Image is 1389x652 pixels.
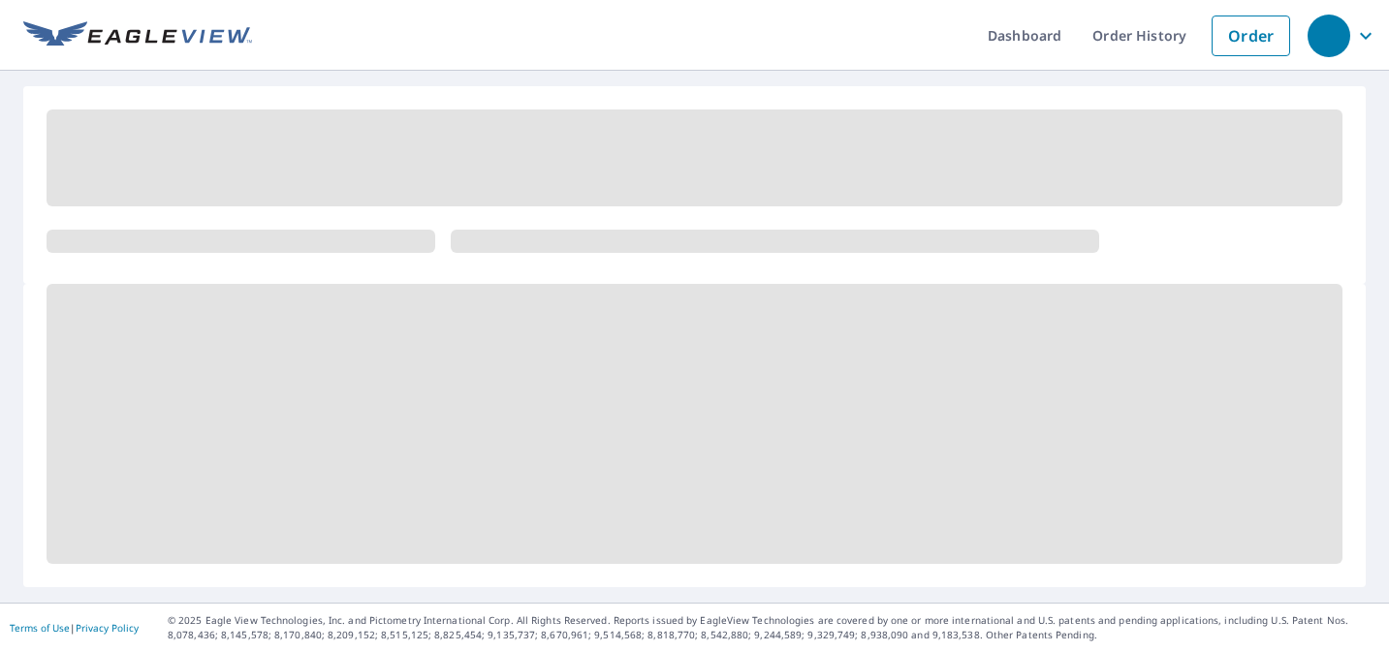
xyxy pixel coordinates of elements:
[23,21,252,50] img: EV Logo
[10,622,139,634] p: |
[76,621,139,635] a: Privacy Policy
[10,621,70,635] a: Terms of Use
[1212,16,1290,56] a: Order
[168,613,1379,642] p: © 2025 Eagle View Technologies, Inc. and Pictometry International Corp. All Rights Reserved. Repo...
